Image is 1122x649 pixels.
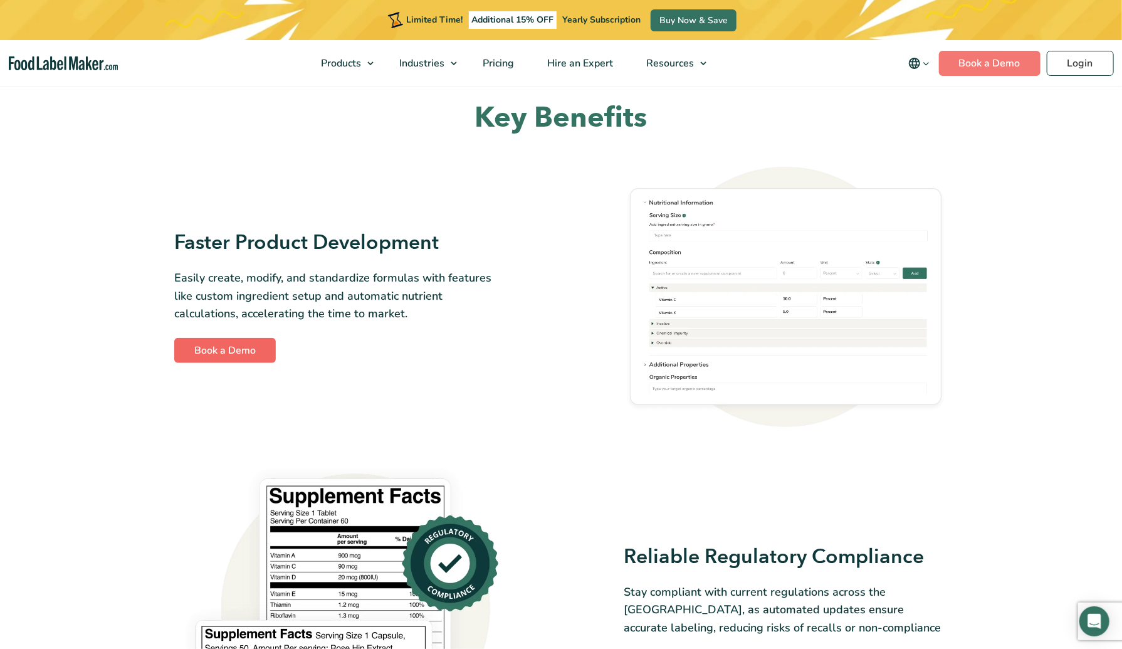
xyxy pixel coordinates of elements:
span: Hire an Expert [543,56,614,70]
a: Hire an Expert [531,40,627,87]
span: Limited Time! [407,14,463,26]
a: Resources [630,40,713,87]
h2: Key Benefits [182,100,940,137]
a: Book a Demo [939,51,1041,76]
span: Additional 15% OFF [469,11,557,29]
span: Products [317,56,362,70]
p: Stay compliant with current regulations across the [GEOGRAPHIC_DATA], as automated updates ensure... [624,583,948,637]
p: Easily create, modify, and standardize formulas with features like custom ingredient setup and au... [174,269,498,323]
div: Open Intercom Messenger [1079,606,1109,636]
h3: Reliable Regulatory Compliance [624,544,948,571]
h3: Faster Product Development [174,230,498,256]
a: Buy Now & Save [651,9,737,31]
a: Login [1047,51,1114,76]
span: Yearly Subscription [562,14,641,26]
a: Pricing [466,40,528,87]
span: Industries [396,56,446,70]
a: Industries [383,40,463,87]
a: Products [305,40,380,87]
a: Book a Demo [174,338,276,363]
span: Pricing [479,56,515,70]
span: Resources [642,56,695,70]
